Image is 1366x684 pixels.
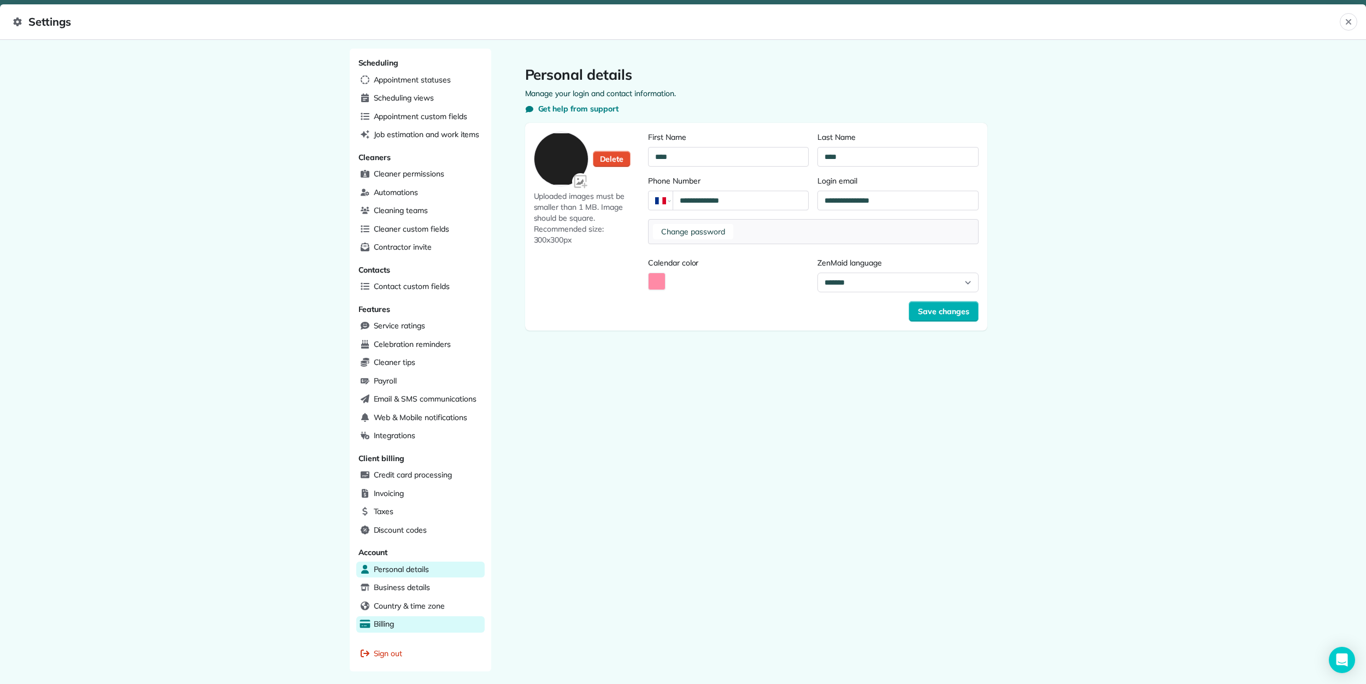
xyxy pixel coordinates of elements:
[374,412,467,423] span: Web & Mobile notifications
[918,306,969,317] span: Save changes
[374,339,451,350] span: Celebration reminders
[374,600,445,611] span: Country & time zone
[374,223,449,234] span: Cleaner custom fields
[358,58,399,68] span: Scheduling
[358,304,391,314] span: Features
[356,166,485,182] a: Cleaner permissions
[356,109,485,125] a: Appointment custom fields
[525,103,619,114] button: Get help from support
[356,127,485,143] a: Job estimation and work items
[374,648,403,659] span: Sign out
[374,205,428,216] span: Cleaning teams
[356,428,485,444] a: Integrations
[538,103,619,114] span: Get help from support
[374,241,432,252] span: Contractor invite
[1340,13,1357,31] button: Close
[358,265,391,275] span: Contacts
[374,564,429,575] span: Personal details
[356,646,485,662] a: Sign out
[356,318,485,334] a: Service ratings
[356,616,485,633] a: Billing
[909,301,979,322] button: Save changes
[374,129,480,140] span: Job estimation and work items
[648,132,809,143] label: First Name
[356,391,485,408] a: Email & SMS communications
[13,13,1340,31] span: Settings
[356,562,485,578] a: Personal details
[653,224,733,239] button: Change password
[525,88,987,99] p: Manage your login and contact information.
[356,279,485,295] a: Contact custom fields
[356,221,485,238] a: Cleaner custom fields
[534,133,588,185] img: Avatar preview
[356,239,485,256] a: Contractor invite
[356,522,485,539] a: Discount codes
[374,506,394,517] span: Taxes
[374,92,434,103] span: Scheduling views
[534,191,644,245] span: Uploaded images must be smaller than 1 MB. Image should be square. Recommended size: 300x300px
[817,175,978,186] label: Login email
[356,373,485,390] a: Payroll
[356,337,485,353] a: Celebration reminders
[374,469,452,480] span: Credit card processing
[817,257,978,268] label: ZenMaid language
[374,357,416,368] span: Cleaner tips
[358,152,391,162] span: Cleaners
[1329,647,1355,673] div: Open Intercom Messenger
[356,90,485,107] a: Scheduling views
[356,504,485,520] a: Taxes
[374,488,404,499] span: Invoicing
[525,66,987,84] h1: Personal details
[374,281,450,292] span: Contact custom fields
[356,203,485,219] a: Cleaning teams
[358,453,404,463] span: Client billing
[356,486,485,502] a: Invoicing
[358,547,388,557] span: Account
[374,168,444,179] span: Cleaner permissions
[356,580,485,596] a: Business details
[374,111,467,122] span: Appointment custom fields
[356,467,485,483] a: Credit card processing
[356,185,485,201] a: Automations
[648,257,809,268] label: Calendar color
[648,175,809,186] label: Phone Number
[374,393,476,404] span: Email & SMS communications
[374,187,419,198] span: Automations
[356,72,485,89] a: Appointment statuses
[817,132,978,143] label: Last Name
[356,355,485,371] a: Cleaner tips
[356,410,485,426] a: Web & Mobile notifications
[572,173,590,191] img: Avatar input
[374,524,427,535] span: Discount codes
[356,598,485,615] a: Country & time zone
[374,74,451,85] span: Appointment statuses
[374,375,397,386] span: Payroll
[648,273,666,290] button: Activate Color Picker
[374,320,425,331] span: Service ratings
[374,582,430,593] span: Business details
[593,151,631,167] button: Delete
[374,430,416,441] span: Integrations
[600,154,624,164] span: Delete
[374,618,395,629] span: Billing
